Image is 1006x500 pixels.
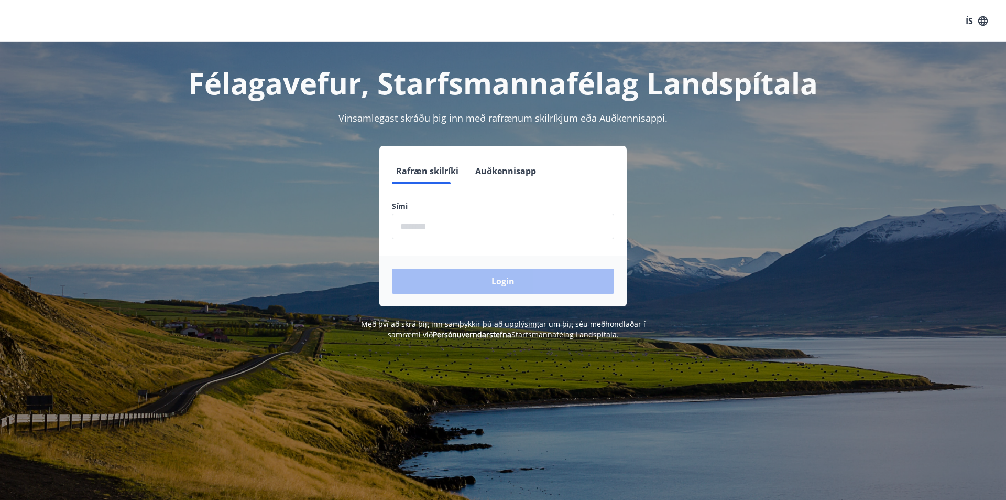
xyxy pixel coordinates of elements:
button: Auðkennisapp [471,158,540,184]
button: Rafræn skilríki [392,158,463,184]
label: Sími [392,201,614,211]
button: ÍS [960,12,993,30]
h1: Félagavefur, Starfsmannafélag Landspítala [138,63,868,103]
span: Með því að skrá þig inn samþykkir þú að upplýsingar um þig séu meðhöndlaðar í samræmi við Starfsm... [361,319,646,339]
a: Persónuverndarstefna [433,329,511,339]
span: Vinsamlegast skráðu þig inn með rafrænum skilríkjum eða Auðkennisappi. [338,112,668,124]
